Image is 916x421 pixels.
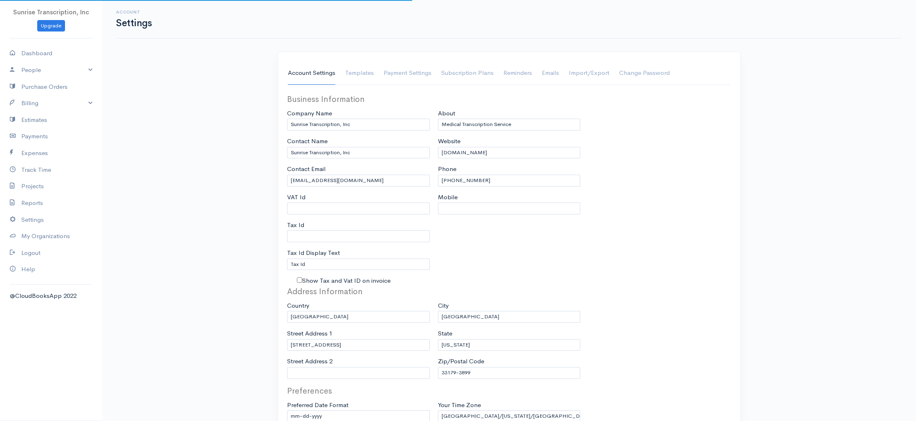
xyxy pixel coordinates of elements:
[438,164,456,174] label: Phone
[438,401,481,410] label: Your Time Zone
[384,62,431,85] a: Payment Settings
[542,62,559,85] a: Emails
[287,109,332,118] label: Company Name
[116,18,152,28] h1: Settings
[37,20,65,32] a: Upgrade
[438,357,484,366] label: Zip/Postal Code
[287,221,304,230] label: Tax Id
[345,62,374,85] a: Templates
[287,385,430,397] legend: Preferences
[116,10,152,14] h6: Account
[287,248,340,258] label: Tax Id Display Text
[438,329,452,338] label: State
[441,62,494,85] a: Subscription Plans
[287,137,328,146] label: Contact Name
[287,164,326,174] label: Contact Email
[287,401,348,410] label: Preferred Date Format
[287,357,332,366] label: Street Address 2
[13,8,89,16] span: Sunrise Transcription, Inc
[302,276,391,286] label: Show Tax and Vat ID on invoice
[287,286,430,298] legend: Address Information
[503,62,532,85] a: Reminders
[287,301,309,311] label: Country
[10,291,92,301] div: @CloudBooksApp 2022
[287,93,430,106] legend: Business Information
[438,137,460,146] label: Website
[287,193,305,202] label: VAT Id
[288,62,335,85] a: Account Settings
[569,62,609,85] a: Import/Export
[438,193,458,202] label: Mobile
[438,301,449,311] label: City
[287,329,332,338] label: Street Address 1
[619,62,670,85] a: Change Password
[438,109,455,118] label: About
